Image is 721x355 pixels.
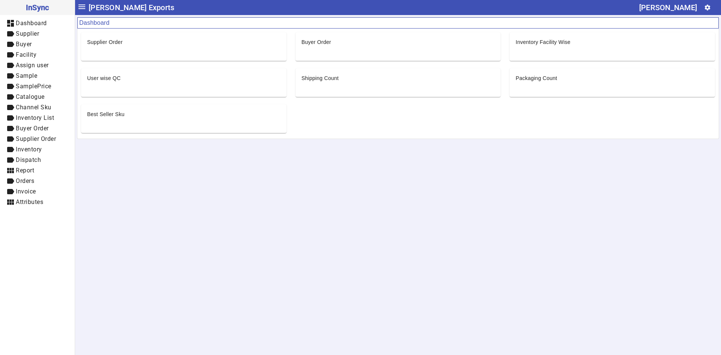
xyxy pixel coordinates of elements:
span: InSync [6,2,69,14]
mat-icon: label [6,103,15,112]
span: [PERSON_NAME] Exports [89,2,174,14]
mat-icon: label [6,134,15,144]
mat-icon: label [6,113,15,122]
mat-card-header: Dashboard [77,17,719,29]
span: Attributes [16,198,43,205]
mat-icon: label [6,124,15,133]
span: Dispatch [16,156,41,163]
span: Catalogue [16,93,45,100]
span: Buyer Order [16,125,49,132]
span: Channel Sku [16,104,51,111]
span: Dashboard [16,20,47,27]
mat-icon: label [6,156,15,165]
mat-icon: label [6,50,15,59]
mat-icon: label [6,82,15,91]
mat-card-header: Shipping Count [296,68,501,82]
mat-card-header: User wise QC [81,68,287,82]
span: Facility [16,51,36,58]
div: [PERSON_NAME] [639,2,697,14]
mat-card-header: Packaging Count [510,68,715,82]
span: SamplePrice [16,83,51,90]
span: Orders [16,177,34,184]
span: Assign user [16,62,49,69]
mat-card-header: Best Seller Sku [81,104,287,118]
mat-icon: label [6,177,15,186]
span: Report [16,167,34,174]
mat-card-header: Supplier Order [81,32,287,46]
mat-icon: label [6,187,15,196]
mat-icon: label [6,92,15,101]
mat-card-header: Buyer Order [296,32,501,46]
mat-icon: label [6,29,15,38]
span: Supplier Order [16,135,56,142]
span: Buyer [16,41,32,48]
mat-icon: label [6,71,15,80]
span: Inventory List [16,114,54,121]
mat-icon: label [6,145,15,154]
span: Inventory [16,146,42,153]
mat-card-header: Inventory Facility Wise [510,32,715,46]
mat-icon: dashboard [6,19,15,28]
mat-icon: settings [704,4,711,11]
span: Supplier [16,30,39,37]
span: Invoice [16,188,36,195]
mat-icon: view_module [6,166,15,175]
mat-icon: menu [77,2,86,11]
span: Sample [16,72,37,79]
mat-icon: label [6,40,15,49]
mat-icon: view_module [6,198,15,207]
mat-icon: label [6,61,15,70]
